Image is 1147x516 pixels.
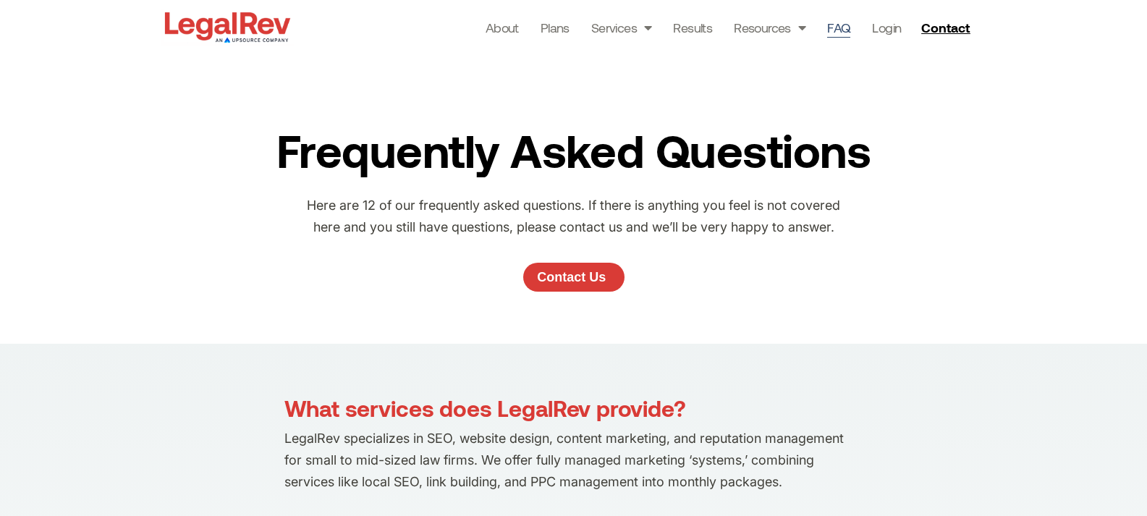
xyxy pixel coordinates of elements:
[302,195,845,238] p: Here are 12 of our frequently asked questions. If there is anything you feel is not covered here ...
[827,17,850,38] a: FAQ
[591,17,652,38] a: Services
[872,17,901,38] a: Login
[284,396,863,420] summary: What services does LegalRev provide?
[537,271,606,284] span: Contact Us
[921,21,970,34] span: Contact
[523,263,625,292] a: Contact Us
[673,17,712,38] a: Results
[734,17,805,38] a: Resources
[284,428,863,493] p: LegalRev specializes in SEO, website design, content marketing, and reputation management for sma...
[541,17,570,38] a: Plans
[486,17,519,38] a: About
[284,396,686,420] div: What services does LegalRev provide?
[486,17,902,38] nav: Menu
[269,119,878,180] h2: Frequently Asked Questions
[915,16,979,39] a: Contact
